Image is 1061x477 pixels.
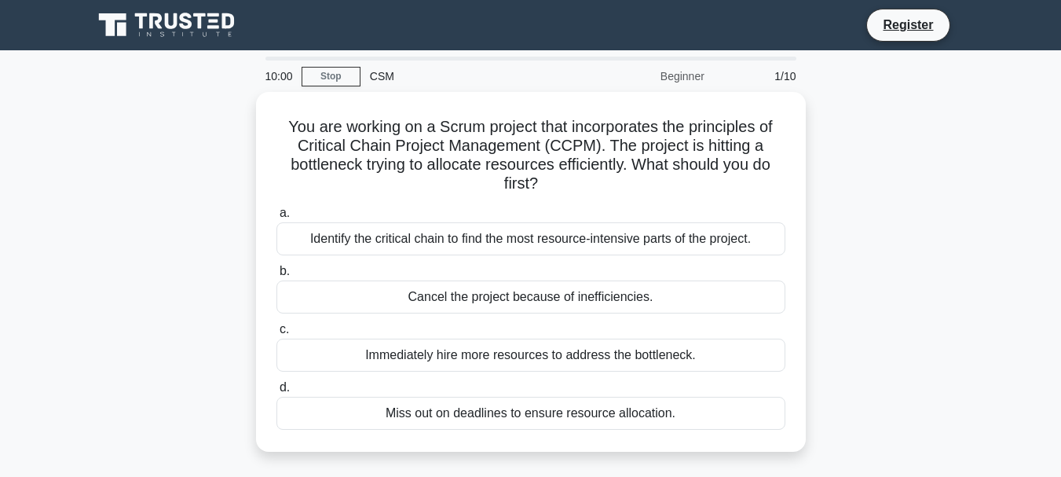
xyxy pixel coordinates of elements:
[280,206,290,219] span: a.
[276,281,785,314] div: Cancel the project because of inefficiencies.
[276,222,785,255] div: Identify the critical chain to find the most resource-intensive parts of the project.
[256,61,302,92] div: 10:00
[714,61,806,92] div: 1/10
[276,339,785,372] div: Immediately hire more resources to address the bottleneck.
[302,67,360,86] a: Stop
[280,380,290,394] span: d.
[360,61,576,92] div: CSM
[275,117,787,194] h5: You are working on a Scrum project that incorporates the principles of Critical Chain Project Man...
[873,15,942,35] a: Register
[280,264,290,277] span: b.
[280,322,289,336] span: c.
[576,61,714,92] div: Beginner
[276,397,785,430] div: Miss out on deadlines to ensure resource allocation.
